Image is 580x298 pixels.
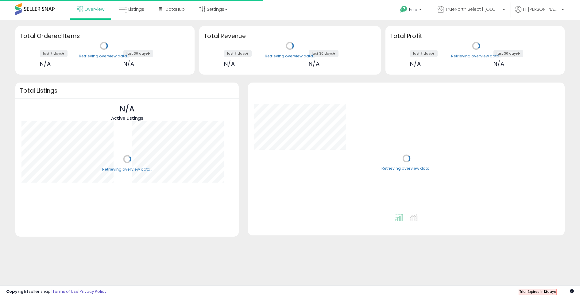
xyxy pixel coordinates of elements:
span: Help [409,7,417,12]
span: Hi [PERSON_NAME] [523,6,560,12]
div: Retrieving overview data.. [265,53,315,59]
span: DataHub [165,6,185,12]
div: Retrieving overview data.. [79,53,129,59]
div: Retrieving overview data.. [451,53,501,59]
span: Listings [128,6,144,12]
i: Get Help [400,6,408,13]
a: Help [395,1,428,20]
span: TrueNorth Select | [GEOGRAPHIC_DATA] [446,6,501,12]
a: Hi [PERSON_NAME] [515,6,564,20]
span: Overview [84,6,104,12]
div: Retrieving overview data.. [102,167,152,172]
div: Retrieving overview data.. [381,166,431,172]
